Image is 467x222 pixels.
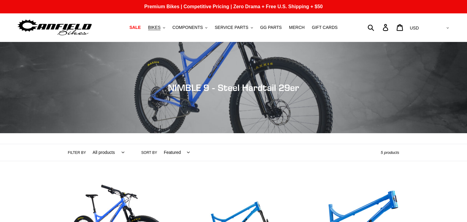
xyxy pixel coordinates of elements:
span: GIFT CARDS [312,25,338,30]
a: SALE [126,23,144,32]
label: Filter by [68,150,86,155]
label: Sort by [141,150,157,155]
a: GIFT CARDS [309,23,341,32]
input: Search [371,21,386,34]
span: MERCH [289,25,305,30]
button: SERVICE PARTS [212,23,256,32]
span: COMPONENTS [172,25,203,30]
span: SALE [130,25,141,30]
a: GG PARTS [257,23,285,32]
span: SERVICE PARTS [215,25,248,30]
button: BIKES [145,23,168,32]
a: MERCH [286,23,308,32]
span: NIMBLE 9 - Steel Hardtail 29er [168,82,299,93]
span: GG PARTS [260,25,282,30]
span: BIKES [148,25,161,30]
span: 5 products [381,150,399,155]
img: Canfield Bikes [17,18,93,37]
button: COMPONENTS [169,23,210,32]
